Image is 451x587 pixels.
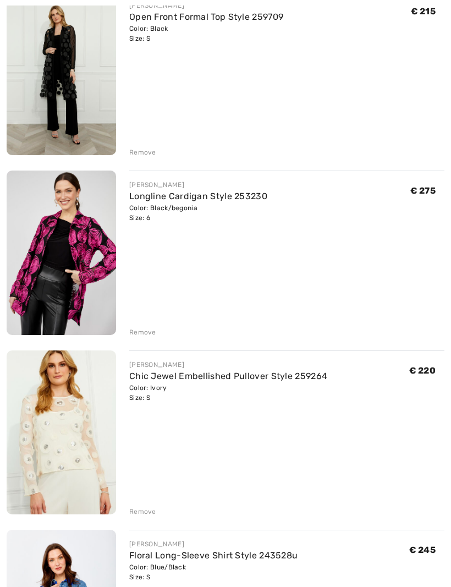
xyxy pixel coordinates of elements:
[129,371,327,382] a: Chic Jewel Embellished Pullover Style 259264
[129,148,156,158] div: Remove
[410,186,436,196] span: € 275
[129,383,327,403] div: Color: Ivory Size: S
[129,24,283,44] div: Color: Black Size: S
[129,507,156,517] div: Remove
[7,351,116,515] img: Chic Jewel Embellished Pullover Style 259264
[411,7,436,17] span: € 215
[129,191,267,202] a: Longline Cardigan Style 253230
[129,204,267,223] div: Color: Black/begonia Size: 6
[129,12,283,23] a: Open Front Formal Top Style 259709
[409,545,436,556] span: € 245
[129,551,298,561] a: Floral Long-Sleeve Shirt Style 243528u
[129,180,267,190] div: [PERSON_NAME]
[409,366,436,376] span: € 220
[129,540,298,550] div: [PERSON_NAME]
[129,1,283,11] div: [PERSON_NAME]
[129,360,327,370] div: [PERSON_NAME]
[129,563,298,583] div: Color: Blue/Black Size: S
[7,171,116,336] img: Longline Cardigan Style 253230
[129,328,156,338] div: Remove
